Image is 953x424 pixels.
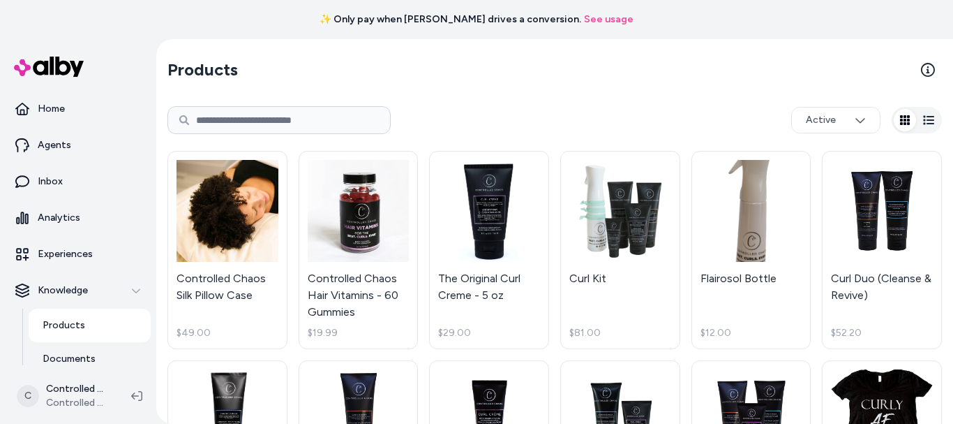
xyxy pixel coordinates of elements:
img: alby Logo [14,57,84,77]
h2: Products [167,59,238,81]
a: Experiences [6,237,151,271]
span: ✨ Only pay when [PERSON_NAME] drives a conversion. [320,13,581,27]
p: Products [43,319,85,332]
p: Controlled Chaos Shopify [46,382,109,396]
p: Inbox [38,175,63,189]
p: Knowledge [38,284,88,298]
a: Agents [6,129,151,162]
p: Analytics [38,211,80,225]
a: Curl Duo (Cleanse & Revive)Curl Duo (Cleanse & Revive)$52.20 [822,151,942,349]
button: Active [791,107,880,133]
p: Documents [43,352,96,366]
a: Analytics [6,201,151,235]
span: Controlled Chaos [46,396,109,410]
p: Agents [38,138,71,152]
a: Documents [29,342,151,376]
a: The Original Curl Creme - 5 ozThe Original Curl Creme - 5 oz$29.00 [429,151,549,349]
p: Home [38,102,65,116]
a: Products [29,309,151,342]
button: CControlled Chaos ShopifyControlled Chaos [8,374,120,418]
a: See usage [584,13,633,27]
a: Flairosol BottleFlairosol Bottle$12.00 [691,151,811,349]
a: Inbox [6,165,151,198]
a: Curl KitCurl Kit$81.00 [560,151,680,349]
a: Controlled Chaos Silk Pillow CaseControlled Chaos Silk Pillow Case$49.00 [167,151,287,349]
button: Knowledge [6,274,151,307]
span: C [17,385,39,407]
p: Experiences [38,247,93,261]
a: Home [6,92,151,126]
a: Controlled Chaos Hair Vitamins - 60 GummiesControlled Chaos Hair Vitamins - 60 Gummies$19.99 [299,151,419,349]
